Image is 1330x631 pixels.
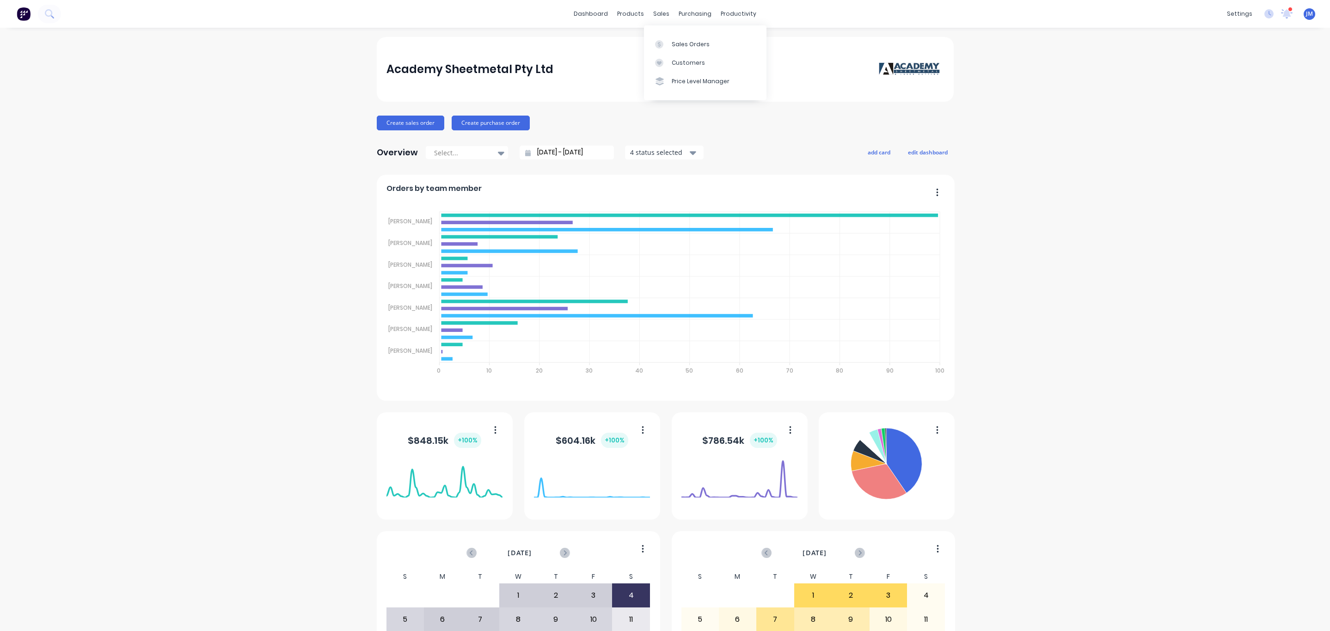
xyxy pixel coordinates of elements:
[719,608,756,631] div: 6
[702,433,777,448] div: $ 786.54k
[803,548,827,558] span: [DATE]
[437,367,441,374] tspan: 0
[716,7,761,21] div: productivity
[907,584,944,607] div: 4
[832,584,869,607] div: 2
[408,433,481,448] div: $ 848.15k
[1222,7,1257,21] div: settings
[902,146,954,158] button: edit dashboard
[795,608,832,631] div: 8
[388,347,432,355] tspan: [PERSON_NAME]
[719,570,757,583] div: M
[388,304,432,312] tspan: [PERSON_NAME]
[386,570,424,583] div: S
[681,570,719,583] div: S
[462,608,499,631] div: 7
[672,40,710,49] div: Sales Orders
[786,367,793,374] tspan: 70
[756,570,794,583] div: T
[500,608,537,631] div: 8
[613,7,649,21] div: products
[575,608,612,631] div: 10
[575,570,613,583] div: F
[836,367,843,374] tspan: 80
[17,7,31,21] img: Factory
[870,608,907,631] div: 10
[686,367,693,374] tspan: 50
[635,367,643,374] tspan: 40
[644,72,766,91] a: Price Level Manager
[757,608,794,631] div: 7
[630,147,688,157] div: 4 status selected
[377,143,418,162] div: Overview
[388,260,432,268] tspan: [PERSON_NAME]
[424,608,461,631] div: 6
[575,584,612,607] div: 3
[461,570,499,583] div: T
[500,584,537,607] div: 1
[536,367,543,374] tspan: 20
[601,433,628,448] div: + 100 %
[508,548,532,558] span: [DATE]
[386,183,482,194] span: Orders by team member
[832,570,870,583] div: T
[569,7,613,21] a: dashboard
[794,570,832,583] div: W
[649,7,674,21] div: sales
[674,7,716,21] div: purchasing
[613,584,650,607] div: 4
[832,608,869,631] div: 9
[424,570,462,583] div: M
[537,570,575,583] div: T
[672,77,729,86] div: Price Level Manager
[377,116,444,130] button: Create sales order
[795,584,832,607] div: 1
[613,608,650,631] div: 11
[879,62,944,76] img: Academy Sheetmetal Pty Ltd
[907,570,945,583] div: S
[386,60,553,79] div: Academy Sheetmetal Pty Ltd
[1306,10,1313,18] span: JM
[586,367,593,374] tspan: 30
[681,608,718,631] div: 5
[388,217,432,225] tspan: [PERSON_NAME]
[537,608,574,631] div: 9
[736,367,743,374] tspan: 60
[644,54,766,72] a: Customers
[886,367,894,374] tspan: 90
[388,282,432,290] tspan: [PERSON_NAME]
[870,584,907,607] div: 3
[537,584,574,607] div: 2
[625,146,704,159] button: 4 status selected
[870,570,907,583] div: F
[612,570,650,583] div: S
[386,608,423,631] div: 5
[388,239,432,247] tspan: [PERSON_NAME]
[452,116,530,130] button: Create purchase order
[556,433,628,448] div: $ 604.16k
[388,325,432,333] tspan: [PERSON_NAME]
[907,608,944,631] div: 11
[672,59,705,67] div: Customers
[644,35,766,53] a: Sales Orders
[935,367,944,374] tspan: 100
[499,570,537,583] div: W
[486,367,492,374] tspan: 10
[454,433,481,448] div: + 100 %
[750,433,777,448] div: + 100 %
[862,146,896,158] button: add card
